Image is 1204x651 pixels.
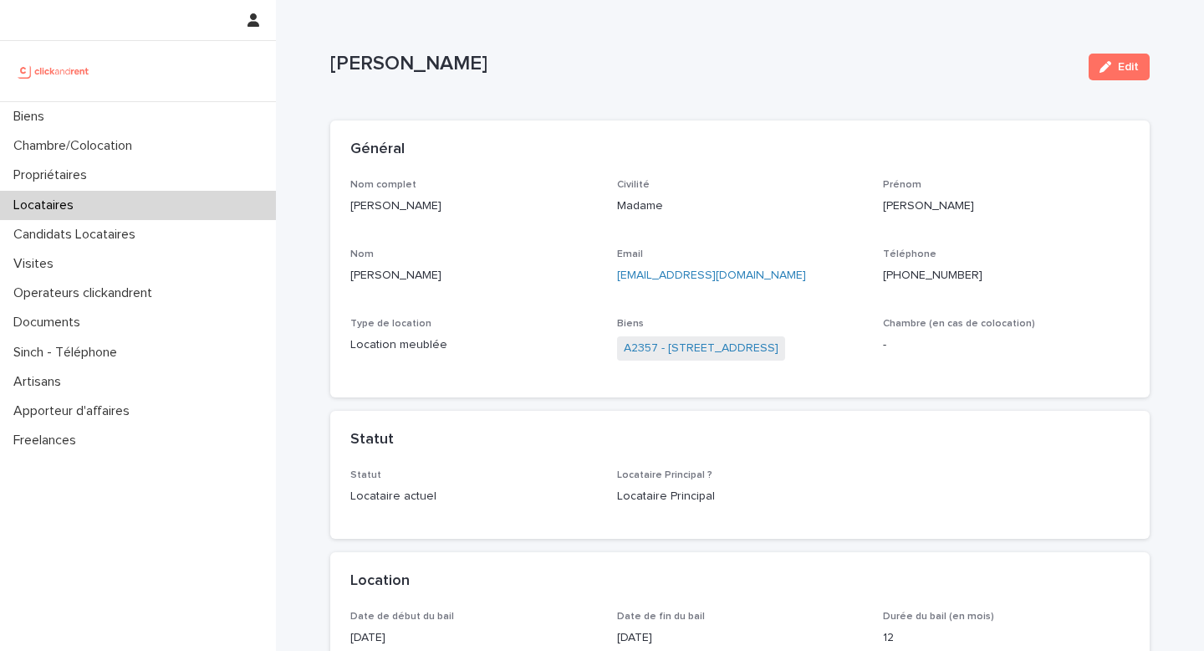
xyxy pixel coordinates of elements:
p: Locataires [7,197,87,213]
span: Date de début du bail [350,612,454,622]
span: Nom complet [350,180,416,190]
p: Propriétaires [7,167,100,183]
p: Location meublée [350,336,597,354]
span: Durée du bail (en mois) [883,612,994,622]
span: Nom [350,249,374,259]
span: Type de location [350,319,431,329]
p: [PERSON_NAME] [350,197,597,215]
p: [PERSON_NAME] [350,267,597,284]
p: [DATE] [617,629,864,647]
span: Chambre (en cas de colocation) [883,319,1035,329]
p: Freelances [7,433,89,449]
p: Apporteur d'affaires [7,403,143,419]
span: Prénom [883,180,921,190]
p: Operateurs clickandrent [7,285,166,301]
p: Candidats Locataires [7,227,149,243]
p: Visites [7,256,67,272]
p: Locataire Principal [617,488,864,505]
p: Biens [7,109,58,125]
p: Sinch - Téléphone [7,345,130,361]
p: [PERSON_NAME] [330,52,1075,76]
img: UCB0brd3T0yccxBKYDjQ [13,54,94,88]
p: Documents [7,315,94,331]
span: Biens [617,319,644,329]
p: Artisans [7,374,74,390]
h2: Général [350,141,405,159]
h2: Location [350,572,410,591]
a: A2357 - [STREET_ADDRESS] [624,340,778,357]
span: Locataire Principal ? [617,470,712,480]
p: Madame [617,197,864,215]
p: [DATE] [350,629,597,647]
span: Téléphone [883,249,936,259]
span: Edit [1118,61,1139,73]
h2: Statut [350,431,394,449]
span: Statut [350,470,381,480]
a: [EMAIL_ADDRESS][DOMAIN_NAME] [617,269,806,281]
ringoverc2c-84e06f14122c: Call with Ringover [883,269,982,281]
p: Locataire actuel [350,488,597,505]
span: Date de fin du bail [617,612,705,622]
p: - [883,336,1130,354]
span: Email [617,249,643,259]
button: Edit [1089,54,1150,80]
p: [PERSON_NAME] [883,197,1130,215]
span: Civilité [617,180,650,190]
p: 12 [883,629,1130,647]
ringoverc2c-number-84e06f14122c: [PHONE_NUMBER] [883,269,982,281]
p: Chambre/Colocation [7,138,145,154]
